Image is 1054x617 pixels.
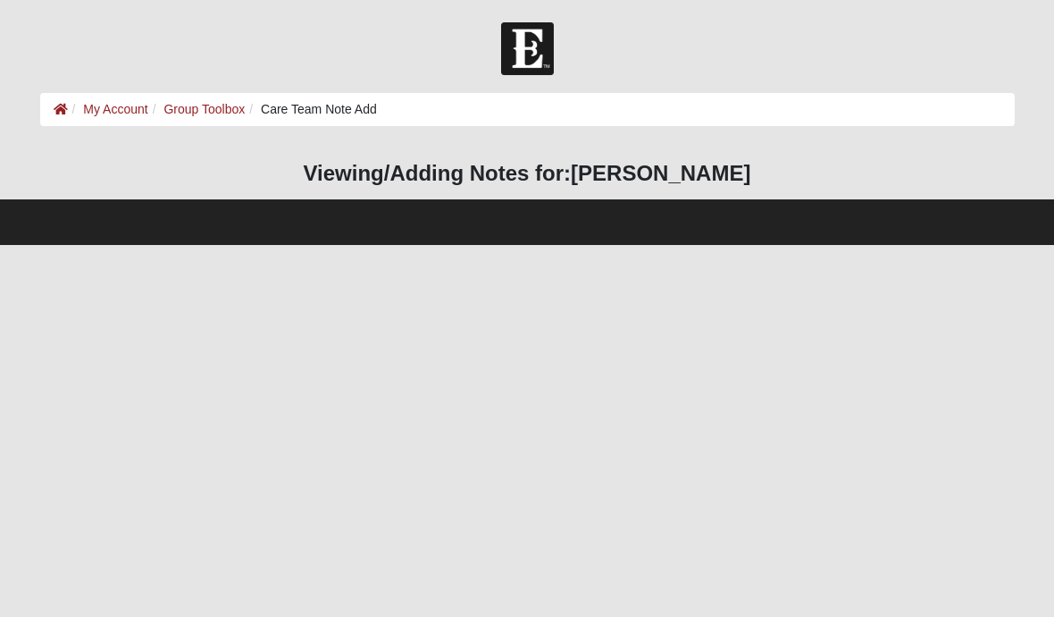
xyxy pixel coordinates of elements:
strong: [PERSON_NAME] [571,161,750,185]
img: Church of Eleven22 Logo [501,22,554,75]
a: Group Toolbox [163,102,245,116]
h3: Viewing/Adding Notes for: [40,161,1015,187]
a: My Account [83,102,147,116]
li: Care Team Note Add [245,100,377,119]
